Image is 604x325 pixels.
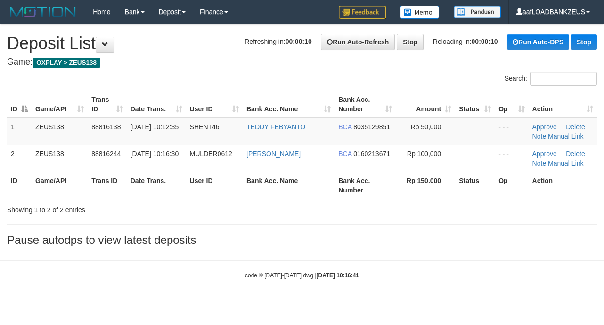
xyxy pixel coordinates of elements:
a: TEDDY FEBYANTO [246,123,305,131]
h4: Game: [7,58,597,67]
strong: 00:00:10 [472,38,498,45]
a: Note [532,159,547,167]
input: Search: [530,72,597,86]
td: - - - [495,118,528,145]
span: Rp 100,000 [407,150,441,158]
span: Reloading in: [433,38,498,45]
a: Stop [571,34,597,50]
th: Game/API [32,172,88,199]
label: Search: [505,72,597,86]
img: Button%20Memo.svg [400,6,440,19]
span: Copy 0160213671 to clipboard [353,150,390,158]
th: User ID: activate to sort column ascending [186,91,243,118]
th: Trans ID [88,172,127,199]
a: Delete [566,123,585,131]
span: BCA [338,123,351,131]
span: [DATE] 10:16:30 [131,150,179,158]
a: [PERSON_NAME] [246,150,301,158]
span: OXPLAY > ZEUS138 [33,58,100,68]
strong: 00:00:10 [286,38,312,45]
th: ID [7,172,32,199]
h3: Pause autodps to view latest deposits [7,234,597,246]
a: Run Auto-Refresh [321,34,395,50]
div: Showing 1 to 2 of 2 entries [7,201,245,215]
th: Rp 150.000 [396,172,455,199]
td: 2 [7,145,32,172]
a: Run Auto-DPS [507,34,569,50]
span: BCA [338,150,351,158]
th: Bank Acc. Name [243,172,335,199]
img: Feedback.jpg [339,6,386,19]
a: Delete [566,150,585,158]
th: Date Trans.: activate to sort column ascending [127,91,186,118]
span: Copy 8035129851 to clipboard [353,123,390,131]
a: Stop [397,34,424,50]
a: Approve [532,123,557,131]
th: User ID [186,172,243,199]
img: MOTION_logo.png [7,5,79,19]
td: 1 [7,118,32,145]
a: Manual Link [548,133,584,140]
th: Date Trans. [127,172,186,199]
span: [DATE] 10:12:35 [131,123,179,131]
span: SHENT46 [190,123,220,131]
th: Action: activate to sort column ascending [529,91,597,118]
td: ZEUS138 [32,145,88,172]
th: Bank Acc. Number [335,172,395,199]
img: panduan.png [454,6,501,18]
th: Game/API: activate to sort column ascending [32,91,88,118]
th: Status [455,172,495,199]
th: Status: activate to sort column ascending [455,91,495,118]
th: Bank Acc. Name: activate to sort column ascending [243,91,335,118]
small: code © [DATE]-[DATE] dwg | [245,272,359,279]
a: Note [532,133,547,140]
th: Amount: activate to sort column ascending [396,91,455,118]
strong: [DATE] 10:16:41 [317,272,359,279]
th: Op: activate to sort column ascending [495,91,528,118]
span: 88816138 [91,123,121,131]
td: - - - [495,145,528,172]
th: Action [529,172,597,199]
span: MULDER0612 [190,150,232,158]
h1: Deposit List [7,34,597,53]
span: Refreshing in: [245,38,311,45]
span: 88816244 [91,150,121,158]
th: Bank Acc. Number: activate to sort column ascending [335,91,395,118]
th: Op [495,172,528,199]
th: ID: activate to sort column descending [7,91,32,118]
a: Manual Link [548,159,584,167]
a: Approve [532,150,557,158]
th: Trans ID: activate to sort column ascending [88,91,127,118]
td: ZEUS138 [32,118,88,145]
span: Rp 50,000 [411,123,441,131]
